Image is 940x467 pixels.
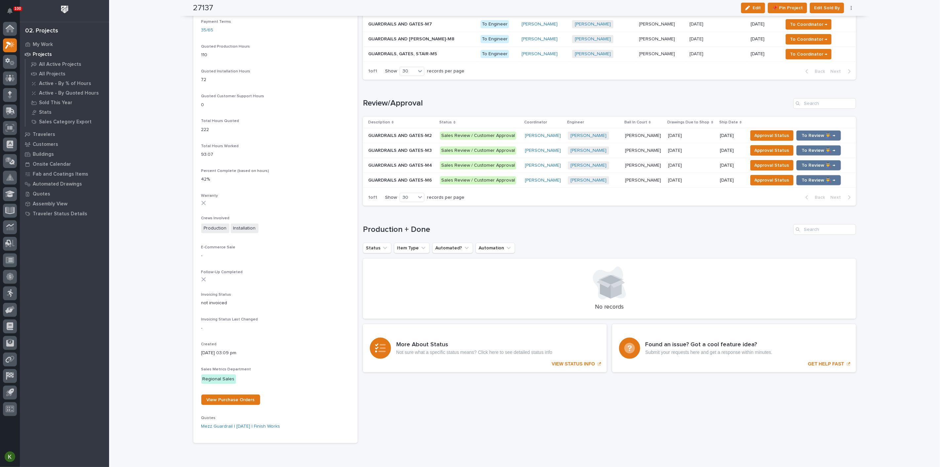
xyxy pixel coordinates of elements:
p: Not sure what a specific status means? Click here to see detailed status info [396,350,552,355]
a: Quotes [20,189,109,199]
p: [DATE] [668,132,683,139]
a: Stats [25,107,109,117]
p: Ken Bajdek [625,147,662,153]
span: To Coordinator → [790,35,827,43]
div: Search [793,98,856,109]
p: 0 [201,102,350,108]
p: Quotes [33,191,50,197]
span: Back [811,194,825,200]
p: Ken Bajdek [625,132,662,139]
p: [DATE] [720,178,742,183]
a: Sales Category Export [25,117,109,126]
p: - [201,252,350,259]
a: [PERSON_NAME] [522,51,558,57]
a: [PERSON_NAME] [575,21,611,27]
button: Edit [741,3,765,13]
p: records per page [427,68,464,74]
p: [DATE] [720,163,742,168]
p: Ken Bajdek [625,161,662,168]
span: Next [831,194,845,200]
a: [PERSON_NAME] [570,133,607,139]
span: Quoted Customer Support Hours [201,94,264,98]
span: Edit Sold By [814,4,840,12]
p: Drawings Due to Shop [667,119,710,126]
p: [DATE] [668,176,683,183]
button: Approval Status [750,145,794,156]
p: [DATE] [689,35,705,42]
div: To Engineer [481,50,509,58]
button: Automated? [432,243,473,253]
p: 1 of 1 [363,63,382,79]
div: 30 [400,194,416,201]
p: Sales Category Export [39,119,92,125]
button: Approval Status [750,130,794,141]
a: All Active Projects [25,60,109,69]
button: Status [363,243,391,253]
button: To Review 👨‍🏭 → [796,160,841,171]
span: Edit [753,5,761,11]
p: GUARDRAILS AND GATES-M3 [368,147,433,153]
span: Invoicing Status [201,293,231,297]
a: Assembly View [20,199,109,209]
p: Automated Drawings [33,181,82,187]
p: records per page [427,195,464,200]
p: [DATE] [751,21,778,27]
span: Total Hours Quoted [201,119,239,123]
button: Next [828,194,856,200]
p: 42% [201,176,350,183]
div: Sales Review / Customer Approval [440,161,516,170]
button: To Coordinator → [786,34,832,45]
span: Total Hours Worked [201,144,239,148]
p: [DATE] [668,161,683,168]
span: Created [201,342,217,346]
p: Coordinator [524,119,547,126]
p: Assembly View [33,201,67,207]
span: To Coordinator → [790,21,827,28]
p: Fab and Coatings Items [33,171,88,177]
p: Onsite Calendar [33,161,71,167]
p: VIEW STATUS INFO [552,361,595,367]
p: No records [371,304,848,311]
p: Ken Bajdek [625,176,662,183]
button: 📌 Pin Project [768,3,807,13]
img: Workspace Logo [59,3,71,16]
a: 35/65 [201,27,214,34]
span: Quoted Installation Hours [201,69,251,73]
span: To Review 👨‍🏭 → [802,176,836,184]
span: Production [201,224,229,233]
p: Customers [33,142,58,148]
tr: GUARDRAILS, GATES, STAIR-M5GUARDRAILS, GATES, STAIR-M5 To Engineer[PERSON_NAME] [PERSON_NAME] [PE... [363,47,856,62]
span: To Coordinator → [790,50,827,58]
a: [PERSON_NAME] [525,178,561,183]
button: Back [800,68,828,74]
p: Active - By % of Hours [39,81,91,87]
a: [PERSON_NAME] [575,36,611,42]
a: [PERSON_NAME] [525,148,561,153]
button: To Review 👨‍🏭 → [796,145,841,156]
a: Fab and Coatings Items [20,169,109,179]
span: Next [831,68,845,74]
p: GUARDRAILS AND GATES-M7 [368,20,433,27]
a: Sold This Year [25,98,109,107]
button: To Review 👨‍🏭 → [796,175,841,186]
p: Show [385,195,397,200]
span: Approval Status [755,161,789,169]
span: E-Commerce Sale [201,245,236,249]
button: users-avatar [3,450,17,464]
div: Regional Sales [201,374,236,384]
p: GUARDRAILS AND GATES-M4 [368,161,433,168]
button: To Review 👨‍🏭 → [796,130,841,141]
p: [DATE] [720,133,742,139]
p: 72 [201,76,350,83]
button: Notifications [3,4,17,18]
h3: Found an issue? Got a cool feature idea? [646,341,772,349]
h1: Production + Done [363,225,791,234]
p: All Active Projects [39,62,81,67]
a: [PERSON_NAME] [575,51,611,57]
p: Show [385,68,397,74]
p: Traveler Status Details [33,211,87,217]
p: [PERSON_NAME] [639,50,677,57]
span: Sales Metrics Department [201,367,251,371]
h1: Review/Approval [363,99,791,108]
span: Follow-Up Completed [201,270,243,274]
